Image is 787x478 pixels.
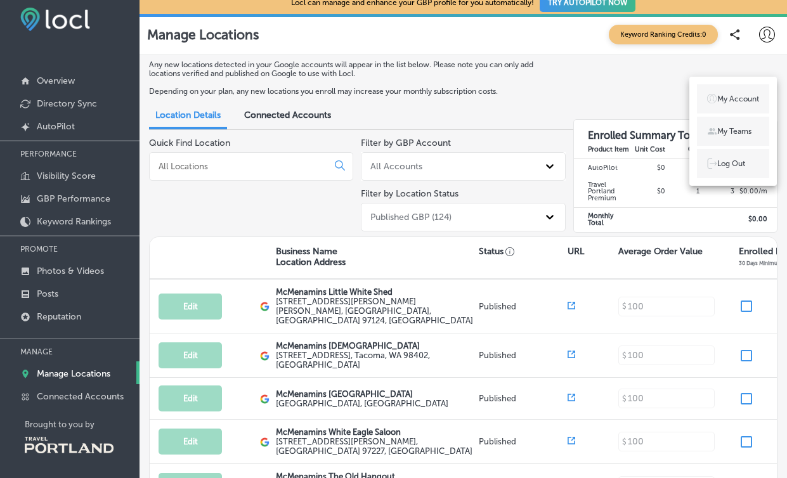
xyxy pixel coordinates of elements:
[25,437,114,453] img: Travel Portland
[37,171,96,181] p: Visibility Score
[37,98,97,109] p: Directory Sync
[697,149,769,178] a: Log Out
[37,121,75,132] p: AutoPilot
[37,368,110,379] p: Manage Locations
[37,193,110,204] p: GBP Performance
[697,84,769,113] a: My Account
[20,8,90,31] img: fda3e92497d09a02dc62c9cd864e3231.png
[37,311,81,322] p: Reputation
[697,117,769,146] a: My Teams
[37,266,104,276] p: Photos & Videos
[717,126,751,137] p: My Teams
[717,93,759,105] p: My Account
[37,391,124,402] p: Connected Accounts
[37,288,58,299] p: Posts
[37,75,75,86] p: Overview
[25,420,140,429] p: Brought to you by
[37,216,111,227] p: Keyword Rankings
[717,158,745,169] p: Log Out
